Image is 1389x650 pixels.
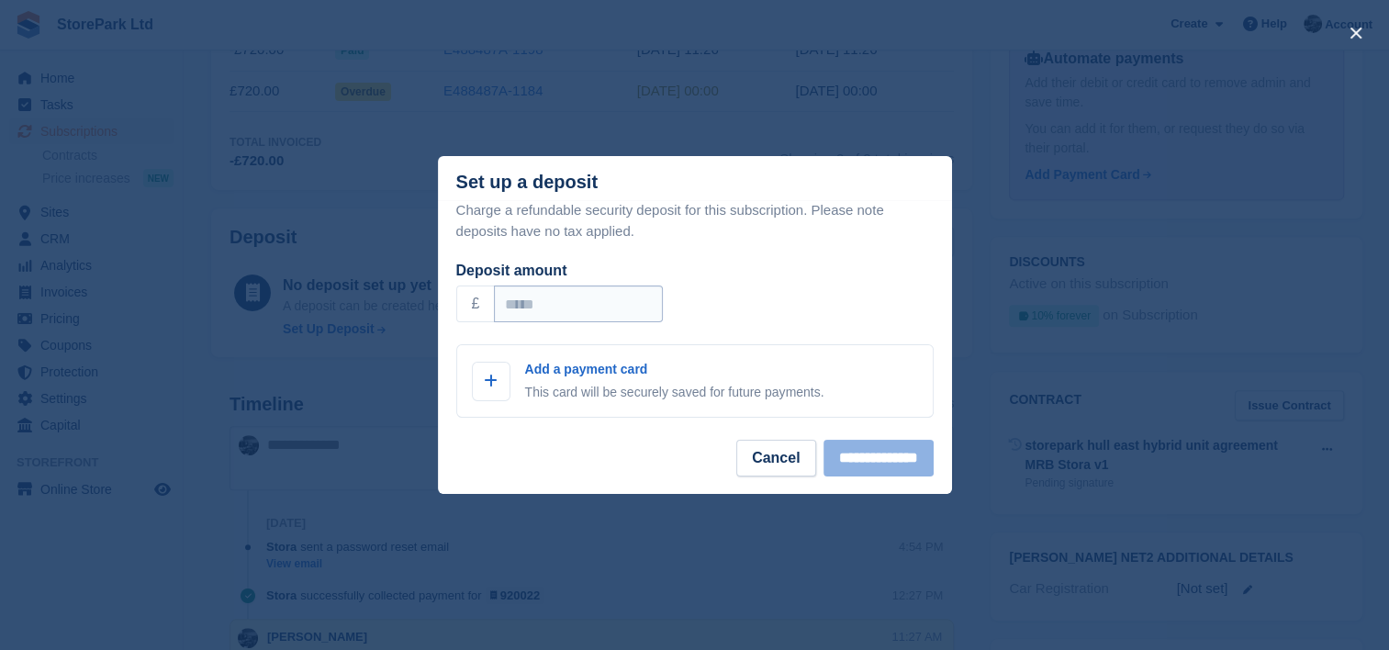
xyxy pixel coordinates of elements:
label: Deposit amount [456,263,567,278]
a: Add a payment card This card will be securely saved for future payments. [456,344,934,418]
p: Add a payment card [525,360,824,379]
p: This card will be securely saved for future payments. [525,383,824,402]
button: Cancel [736,440,815,476]
div: Set up a deposit [456,172,598,193]
button: close [1341,18,1371,48]
p: Charge a refundable security deposit for this subscription. Please note deposits have no tax appl... [456,200,934,241]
